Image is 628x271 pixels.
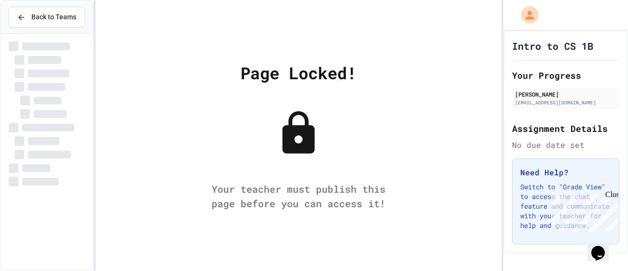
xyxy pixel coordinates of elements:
[512,122,619,135] h2: Assignment Details
[548,190,618,231] iframe: chat widget
[520,182,611,230] p: Switch to "Grade View" to access the chat feature and communicate with your teacher for help and ...
[587,232,618,261] iframe: chat widget
[4,4,67,61] div: Chat with us now!Close
[31,12,76,22] span: Back to Teams
[515,99,616,106] div: [EMAIL_ADDRESS][DOMAIN_NAME]
[202,182,395,211] div: Your teacher must publish this page before you can access it!
[512,69,619,82] h2: Your Progress
[511,4,541,26] div: My Account
[241,60,357,85] div: Page Locked!
[515,90,616,99] div: [PERSON_NAME]
[512,39,593,53] h1: Intro to CS 1B
[512,139,619,151] div: No due date set
[520,167,611,178] h3: Need Help?
[9,7,85,28] button: Back to Teams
